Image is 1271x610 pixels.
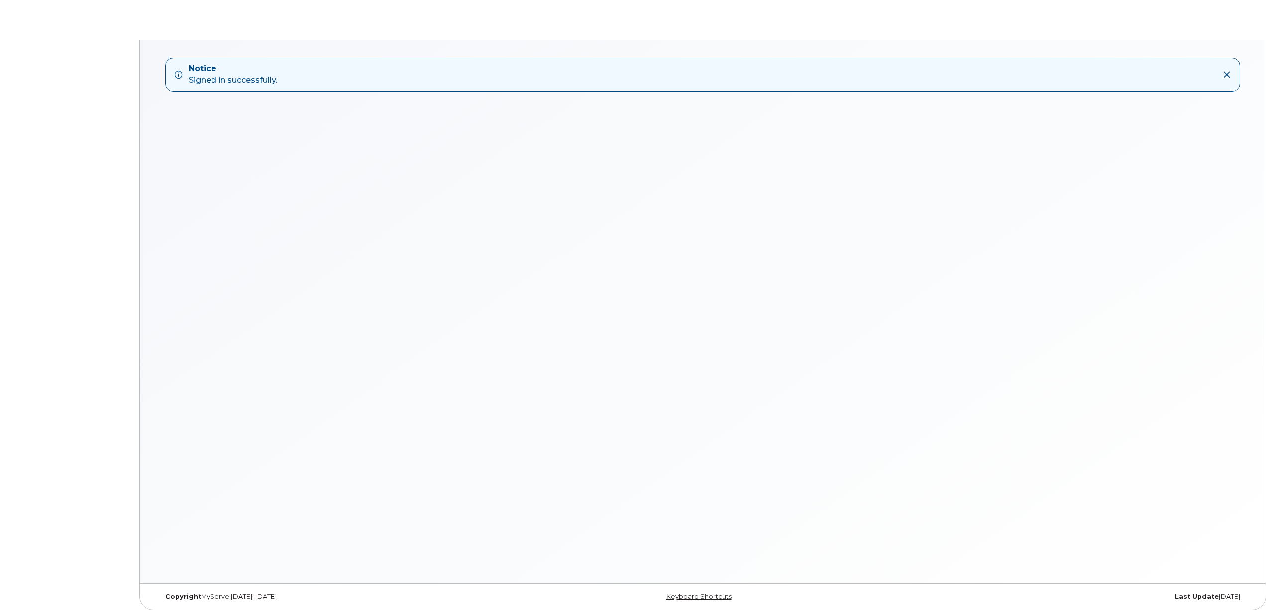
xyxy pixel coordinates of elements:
[666,593,732,600] a: Keyboard Shortcuts
[165,593,201,600] strong: Copyright
[1175,593,1219,600] strong: Last Update
[189,63,277,75] strong: Notice
[884,593,1248,601] div: [DATE]
[158,593,521,601] div: MyServe [DATE]–[DATE]
[189,63,277,86] div: Signed in successfully.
